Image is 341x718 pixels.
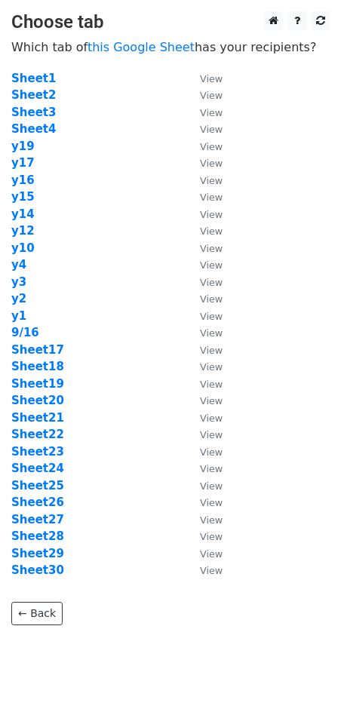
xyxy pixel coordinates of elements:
[185,309,223,323] a: View
[200,548,223,560] small: View
[11,140,35,153] a: y19
[185,241,223,255] a: View
[11,11,330,33] h3: Choose tab
[185,411,223,425] a: View
[11,602,63,625] a: ← Back
[200,141,223,152] small: View
[200,226,223,237] small: View
[200,311,223,322] small: View
[200,107,223,118] small: View
[11,224,35,238] a: y12
[11,360,64,373] strong: Sheet18
[200,463,223,474] small: View
[11,88,56,102] a: Sheet2
[200,277,223,288] small: View
[185,258,223,272] a: View
[185,529,223,543] a: View
[200,209,223,220] small: View
[11,445,64,459] a: Sheet23
[11,309,26,323] strong: y1
[200,514,223,526] small: View
[11,377,64,391] a: Sheet19
[11,275,26,289] a: y3
[185,462,223,475] a: View
[200,395,223,407] small: View
[185,445,223,459] a: View
[11,563,64,577] a: Sheet30
[185,360,223,373] a: View
[200,345,223,356] small: View
[200,293,223,305] small: View
[11,241,35,255] a: y10
[200,175,223,186] small: View
[11,411,64,425] strong: Sheet21
[185,72,223,85] a: View
[11,292,26,305] a: y2
[185,377,223,391] a: View
[11,343,64,357] a: Sheet17
[11,479,64,492] a: Sheet25
[11,496,64,509] a: Sheet26
[200,124,223,135] small: View
[11,156,35,170] a: y17
[11,547,64,560] strong: Sheet29
[11,428,64,441] a: Sheet22
[200,480,223,492] small: View
[185,207,223,221] a: View
[11,173,35,187] strong: y16
[200,361,223,373] small: View
[185,122,223,136] a: View
[200,497,223,508] small: View
[185,275,223,289] a: View
[200,565,223,576] small: View
[11,394,64,407] strong: Sheet20
[185,343,223,357] a: View
[200,531,223,542] small: View
[185,563,223,577] a: View
[200,73,223,84] small: View
[11,39,330,55] p: Which tab of has your recipients?
[200,379,223,390] small: View
[11,529,64,543] a: Sheet28
[200,429,223,440] small: View
[200,158,223,169] small: View
[11,207,35,221] a: y14
[200,413,223,424] small: View
[11,122,56,136] a: Sheet4
[185,547,223,560] a: View
[11,258,26,272] strong: y4
[11,462,64,475] strong: Sheet24
[11,106,56,119] a: Sheet3
[200,192,223,203] small: View
[11,190,35,204] a: y15
[200,90,223,101] small: View
[185,428,223,441] a: View
[185,292,223,305] a: View
[200,446,223,458] small: View
[88,40,195,54] a: this Google Sheet
[185,479,223,492] a: View
[185,88,223,102] a: View
[11,72,56,85] strong: Sheet1
[185,496,223,509] a: View
[185,326,223,339] a: View
[185,513,223,526] a: View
